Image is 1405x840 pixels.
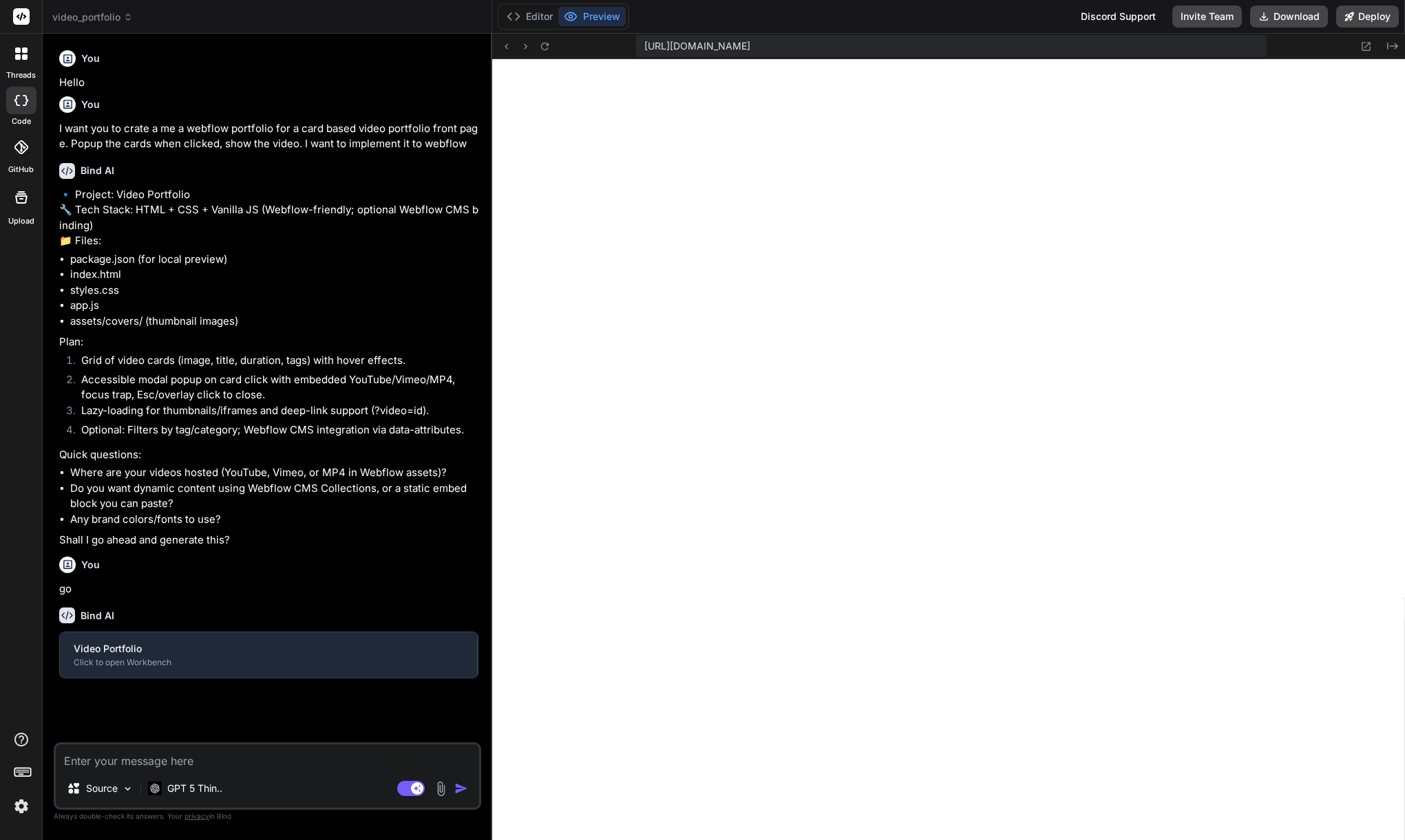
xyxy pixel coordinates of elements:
[60,632,477,678] button: Video PortfolioClick to open Workbench
[433,781,449,797] img: attachment
[59,187,478,249] p: 🔹 Project: Video Portfolio 🔧 Tech Stack: HTML + CSS + Vanilla JS (Webflow-friendly; optional Webf...
[81,609,114,623] h6: Bind AI
[59,581,478,597] p: go
[12,116,31,127] label: code
[70,267,478,283] li: index.html
[6,69,36,81] label: threads
[70,283,478,299] li: styles.css
[10,795,33,818] img: settings
[70,481,478,512] li: Do you want dynamic content using Webflow CMS Collections, or a static embed block you can paste?
[59,334,478,350] p: Plan:
[70,314,478,330] li: assets/covers/ (thumbnail images)
[8,215,34,227] label: Upload
[74,657,463,668] div: Click to open Workbench
[81,558,100,572] h6: You
[70,298,478,314] li: app.js
[59,75,478,91] p: Hello
[70,372,478,403] li: Accessible modal popup on card click with embedded YouTube/Vimeo/MP4, focus trap, Esc/overlay cli...
[122,783,134,795] img: Pick Models
[54,810,481,823] p: Always double-check its answers. Your in Bind
[148,782,162,795] img: GPT 5 Thinking High
[454,782,468,795] img: icon
[70,252,478,268] li: package.json (for local preview)
[184,812,209,820] span: privacy
[558,7,626,26] button: Preview
[74,642,463,656] div: Video Portfolio
[1250,6,1328,28] button: Download
[59,447,478,463] p: Quick questions:
[86,782,118,795] p: Source
[81,52,100,65] h6: You
[59,121,478,152] p: I want you to crate a me a webflow portfolio for a card based video portfolio front page. Popup t...
[70,422,478,442] li: Optional: Filters by tag/category; Webflow CMS integration via data-attributes.
[59,532,478,548] p: Shall I go ahead and generate this?
[1073,6,1164,28] div: Discord Support
[8,164,34,175] label: GitHub
[70,465,478,481] li: Where are your videos hosted (YouTube, Vimeo, or MP4 in Webflow assets)?
[70,512,478,528] li: Any brand colors/fonts to use?
[70,403,478,422] li: Lazy-loading for thumbnails/iframes and deep-link support (?video=id).
[644,39,750,53] span: [URL][DOMAIN_NAME]
[167,782,222,795] p: GPT 5 Thin..
[70,353,478,372] li: Grid of video cards (image, title, duration, tags) with hover effects.
[52,10,133,24] span: video_portfolio
[81,98,100,111] h6: You
[492,59,1405,840] iframe: Preview
[81,164,114,177] h6: Bind AI
[501,7,558,26] button: Editor
[1172,6,1242,28] button: Invite Team
[1336,6,1399,28] button: Deploy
